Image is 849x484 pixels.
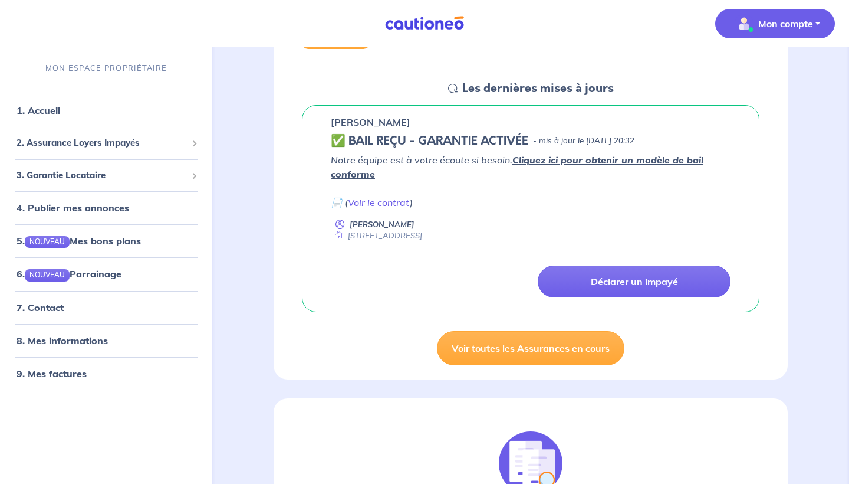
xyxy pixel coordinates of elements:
[17,104,60,116] a: 1. Accueil
[5,262,208,286] div: 6.NOUVEAUParrainage
[758,17,813,31] p: Mon compte
[45,63,167,74] p: MON ESPACE PROPRIÉTAIRE
[591,276,678,287] p: Déclarer un impayé
[5,229,208,253] div: 5.NOUVEAUMes bons plans
[5,99,208,122] div: 1. Accueil
[17,235,141,247] a: 5.NOUVEAUMes bons plans
[348,197,410,208] a: Voir le contrat
[17,268,121,280] a: 6.NOUVEAUParrainage
[380,16,469,31] img: Cautioneo
[5,132,208,155] div: 2. Assurance Loyers Impayés
[5,164,208,187] div: 3. Garantie Locataire
[538,266,730,297] a: Déclarer un impayé
[17,302,64,313] a: 7. Contact
[17,335,108,346] a: 8. Mes informations
[735,14,753,33] img: illu_account_valid_menu.svg
[5,362,208,385] div: 9. Mes factures
[331,115,410,129] p: [PERSON_NAME]
[17,169,187,182] span: 3. Garantie Locataire
[462,81,614,96] h5: Les dernières mises à jours
[331,134,528,148] h5: ✅ BAIL REÇU - GARANTIE ACTIVÉE
[17,368,87,380] a: 9. Mes factures
[331,134,730,148] div: state: CONTRACT-VALIDATED, Context: IN-LANDLORD,IS-GL-CAUTION-IN-LANDLORD
[17,136,187,150] span: 2. Assurance Loyers Impayés
[5,329,208,352] div: 8. Mes informations
[374,37,501,48] h6: MES GARANTIES EN COURS
[5,296,208,319] div: 7. Contact
[331,230,422,241] div: [STREET_ADDRESS]
[5,196,208,220] div: 4. Publier mes annonces
[350,219,414,230] p: [PERSON_NAME]
[331,154,703,180] em: Notre équipe est à votre écoute si besoin.
[715,9,835,38] button: illu_account_valid_menu.svgMon compte
[331,197,413,208] em: 📄 ( )
[437,331,624,365] a: Voir toutes les Assurances en cours
[331,154,703,180] a: Cliquez ici pour obtenir un modèle de bail conforme
[533,135,634,147] p: - mis à jour le [DATE] 20:32
[17,202,129,214] a: 4. Publier mes annonces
